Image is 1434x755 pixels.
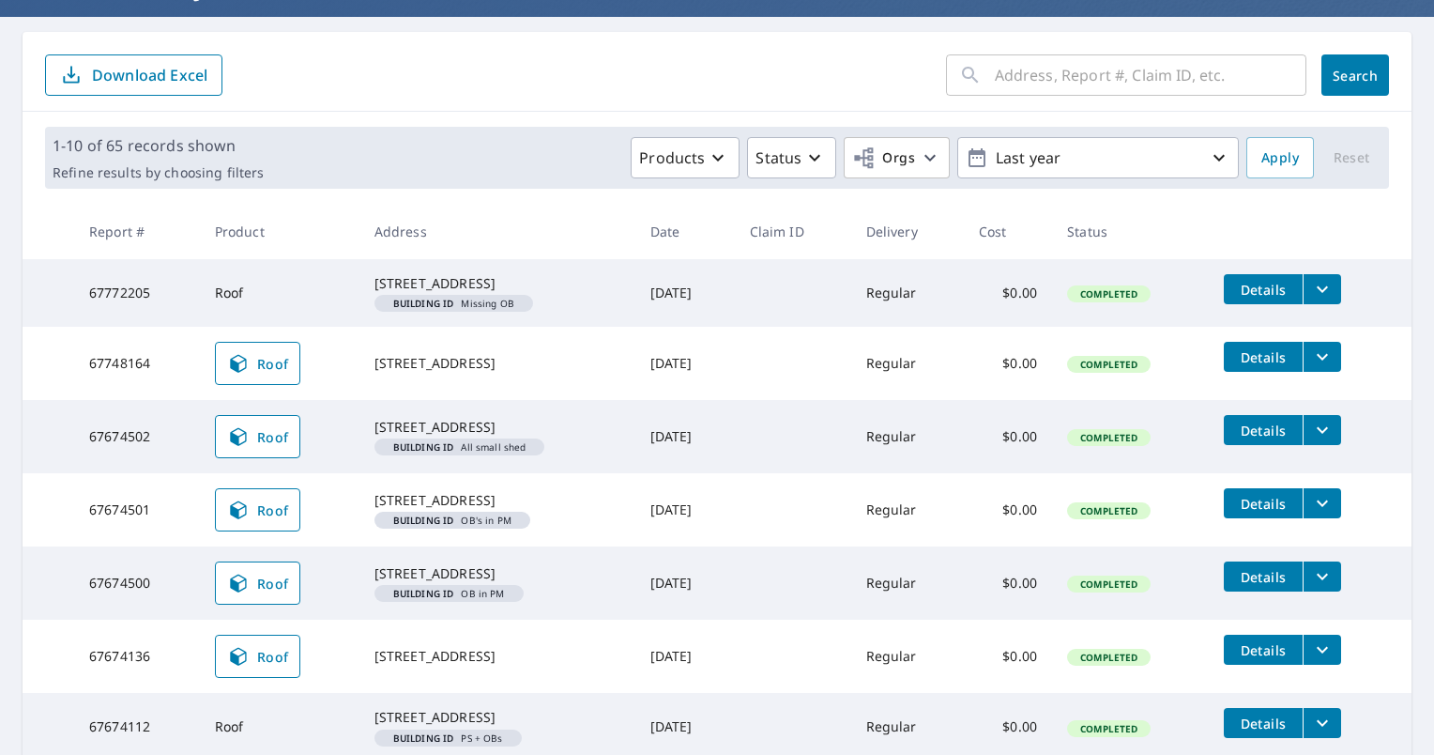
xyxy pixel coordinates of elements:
button: filesDropdownBtn-67674502 [1303,415,1341,445]
span: Completed [1069,651,1149,664]
span: Roof [227,645,289,668]
td: 67748164 [74,327,200,400]
button: detailsBtn-67674501 [1224,488,1303,518]
div: [STREET_ADDRESS] [374,491,620,510]
td: Regular [851,473,964,547]
td: 67772205 [74,259,200,327]
div: [STREET_ADDRESS] [374,647,620,666]
td: [DATE] [635,620,735,693]
span: Details [1235,281,1291,299]
div: [STREET_ADDRESS] [374,274,620,293]
th: Claim ID [735,204,851,259]
td: $0.00 [964,620,1053,693]
span: Details [1235,715,1291,732]
a: Roof [215,635,301,678]
span: Completed [1069,504,1149,517]
td: $0.00 [964,259,1053,327]
span: Details [1235,348,1291,366]
button: Download Excel [45,54,222,96]
span: Missing OB [382,299,526,308]
div: [STREET_ADDRESS] [374,418,620,437]
td: $0.00 [964,473,1053,547]
th: Date [635,204,735,259]
span: All small shed [382,442,538,452]
td: 67674502 [74,400,200,473]
p: Products [639,146,705,169]
em: Building ID [393,299,454,308]
div: [STREET_ADDRESS] [374,354,620,373]
button: filesDropdownBtn-67674500 [1303,562,1341,592]
button: detailsBtn-67772205 [1224,274,1303,304]
em: Building ID [393,733,454,743]
em: Building ID [393,442,454,452]
td: [DATE] [635,327,735,400]
p: 1-10 of 65 records shown [53,134,264,157]
span: OB's in PM [382,516,523,525]
span: Completed [1069,722,1149,735]
th: Status [1052,204,1209,259]
td: $0.00 [964,327,1053,400]
button: detailsBtn-67674502 [1224,415,1303,445]
th: Cost [964,204,1053,259]
span: Roof [227,352,289,375]
div: [STREET_ADDRESS] [374,564,620,583]
button: Apply [1246,137,1314,178]
span: Roof [227,499,289,521]
em: Building ID [393,589,454,598]
span: PS + OBs [382,733,514,743]
em: Building ID [393,516,454,525]
span: Roof [227,572,289,594]
span: Details [1235,641,1291,659]
span: Orgs [852,146,915,170]
span: Details [1235,495,1291,513]
span: OB in PM [382,589,516,598]
td: Regular [851,547,964,620]
td: $0.00 [964,400,1053,473]
button: filesDropdownBtn-67674136 [1303,635,1341,665]
p: Refine results by choosing filters [53,164,264,181]
button: Search [1321,54,1389,96]
span: Details [1235,422,1291,439]
th: Product [200,204,359,259]
span: Completed [1069,578,1149,591]
button: Orgs [844,137,950,178]
td: 67674501 [74,473,200,547]
td: Regular [851,620,964,693]
td: Regular [851,327,964,400]
span: Apply [1261,146,1299,170]
td: [DATE] [635,547,735,620]
input: Address, Report #, Claim ID, etc. [995,49,1306,101]
td: [DATE] [635,473,735,547]
a: Roof [215,562,301,605]
td: Regular [851,400,964,473]
button: filesDropdownBtn-67674112 [1303,708,1341,738]
button: filesDropdownBtn-67772205 [1303,274,1341,304]
td: Regular [851,259,964,327]
th: Address [359,204,635,259]
span: Search [1336,67,1374,85]
span: Completed [1069,431,1149,444]
div: [STREET_ADDRESS] [374,708,620,727]
span: Completed [1069,358,1149,371]
button: filesDropdownBtn-67748164 [1303,342,1341,372]
a: Roof [215,488,301,532]
button: Last year [957,137,1239,178]
p: Download Excel [92,65,207,85]
td: 67674136 [74,620,200,693]
a: Roof [215,342,301,385]
button: Products [631,137,740,178]
button: detailsBtn-67674112 [1224,708,1303,738]
td: $0.00 [964,547,1053,620]
td: Roof [200,259,359,327]
button: detailsBtn-67748164 [1224,342,1303,372]
th: Report # [74,204,200,259]
p: Last year [988,142,1208,175]
td: [DATE] [635,400,735,473]
th: Delivery [851,204,964,259]
td: [DATE] [635,259,735,327]
button: filesDropdownBtn-67674501 [1303,488,1341,518]
span: Roof [227,425,289,448]
span: Details [1235,568,1291,586]
td: 67674500 [74,547,200,620]
p: Status [755,146,801,169]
